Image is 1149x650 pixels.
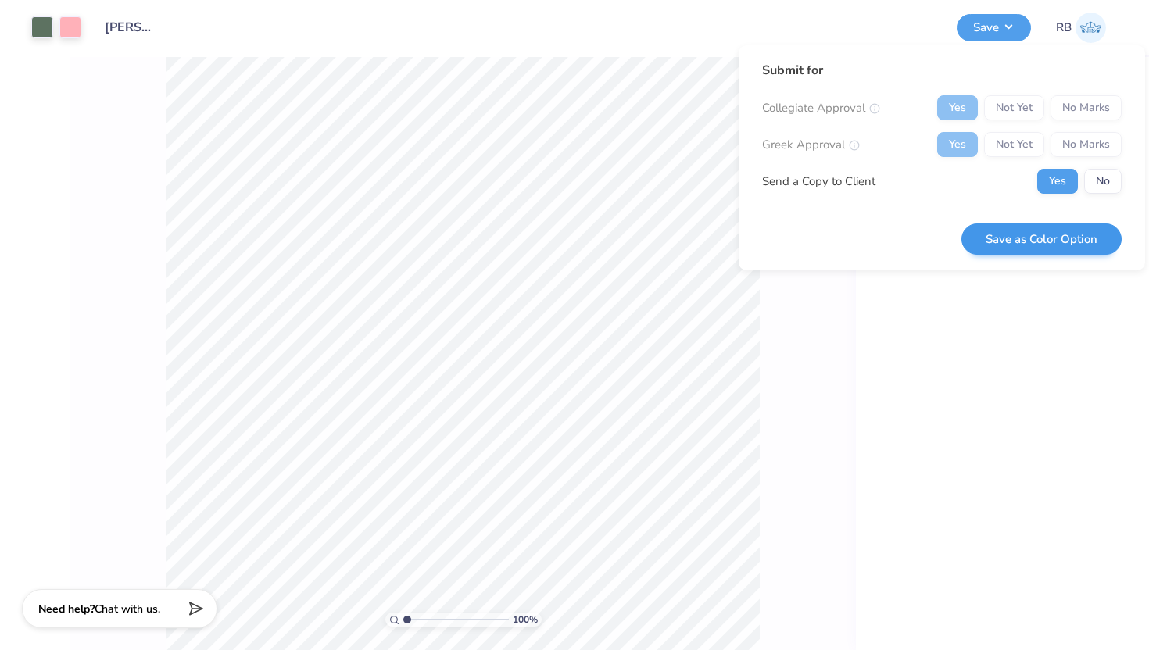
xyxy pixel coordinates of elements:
[93,12,170,43] input: Untitled Design
[961,223,1122,255] button: Save as Color Option
[1056,12,1106,43] a: RB
[957,14,1031,41] button: Save
[1056,19,1072,37] span: RB
[38,602,95,616] strong: Need help?
[95,602,160,616] span: Chat with us.
[1076,12,1106,43] img: Riley Barbalat
[1037,169,1078,194] button: Yes
[762,61,1122,80] div: Submit for
[513,612,538,627] span: 100 %
[762,173,875,191] div: Send a Copy to Client
[1084,169,1122,194] button: No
